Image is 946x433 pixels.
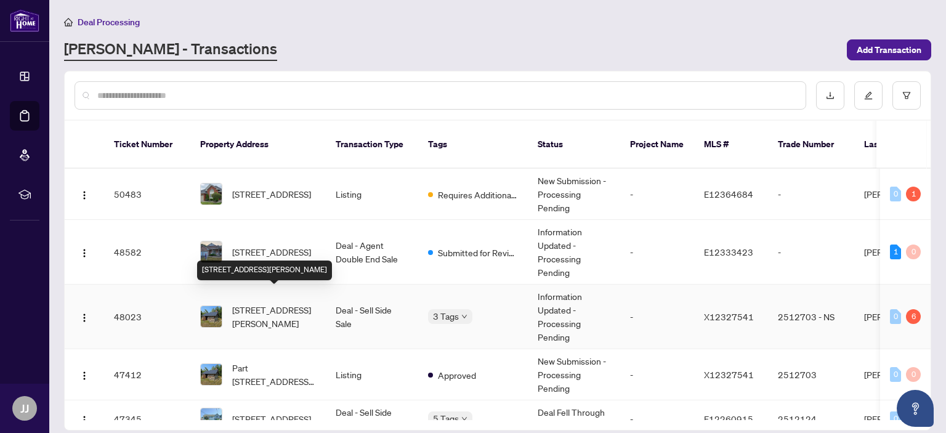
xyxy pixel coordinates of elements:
[201,364,222,385] img: thumbnail-img
[75,242,94,262] button: Logo
[79,371,89,381] img: Logo
[326,169,418,220] td: Listing
[79,248,89,258] img: Logo
[232,361,316,388] span: Part [STREET_ADDRESS][PERSON_NAME]
[890,245,901,259] div: 1
[461,416,467,422] span: down
[326,285,418,349] td: Deal - Sell Side Sale
[75,409,94,429] button: Logo
[232,412,311,426] span: [STREET_ADDRESS]
[816,81,844,110] button: download
[201,306,222,327] img: thumbnail-img
[433,411,459,426] span: 5 Tags
[75,365,94,384] button: Logo
[79,190,89,200] img: Logo
[906,187,921,201] div: 1
[528,220,620,285] td: Information Updated - Processing Pending
[906,367,921,382] div: 0
[20,400,29,417] span: JJ
[620,285,694,349] td: -
[528,121,620,169] th: Status
[704,369,754,380] span: X12327541
[78,17,140,28] span: Deal Processing
[79,415,89,425] img: Logo
[826,91,835,100] span: download
[528,169,620,220] td: New Submission - Processing Pending
[326,220,418,285] td: Deal - Agent Double End Sale
[438,368,476,382] span: Approved
[201,184,222,204] img: thumbnail-img
[890,309,901,324] div: 0
[864,91,873,100] span: edit
[906,309,921,324] div: 6
[418,121,528,169] th: Tags
[890,411,901,426] div: 0
[890,367,901,382] div: 0
[847,39,931,60] button: Add Transaction
[528,285,620,349] td: Information Updated - Processing Pending
[854,81,883,110] button: edit
[461,314,467,320] span: down
[104,169,190,220] td: 50483
[64,18,73,26] span: home
[197,261,332,280] div: [STREET_ADDRESS][PERSON_NAME]
[897,390,934,427] button: Open asap
[528,349,620,400] td: New Submission - Processing Pending
[75,307,94,326] button: Logo
[433,309,459,323] span: 3 Tags
[438,246,518,259] span: Submitted for Review
[232,303,316,330] span: [STREET_ADDRESS][PERSON_NAME]
[104,220,190,285] td: 48582
[704,246,753,257] span: E12333423
[620,220,694,285] td: -
[694,121,768,169] th: MLS #
[104,349,190,400] td: 47412
[438,188,518,201] span: Requires Additional Docs
[768,349,854,400] td: 2512703
[620,121,694,169] th: Project Name
[326,121,418,169] th: Transaction Type
[892,81,921,110] button: filter
[64,39,277,61] a: [PERSON_NAME] - Transactions
[201,408,222,429] img: thumbnail-img
[890,187,901,201] div: 0
[857,40,921,60] span: Add Transaction
[902,91,911,100] span: filter
[201,241,222,262] img: thumbnail-img
[232,245,311,259] span: [STREET_ADDRESS]
[79,313,89,323] img: Logo
[232,187,311,201] span: [STREET_ADDRESS]
[768,121,854,169] th: Trade Number
[104,285,190,349] td: 48023
[704,311,754,322] span: X12327541
[104,121,190,169] th: Ticket Number
[768,285,854,349] td: 2512703 - NS
[768,220,854,285] td: -
[10,9,39,32] img: logo
[326,349,418,400] td: Listing
[768,169,854,220] td: -
[704,413,753,424] span: E12260915
[75,184,94,204] button: Logo
[906,245,921,259] div: 0
[704,188,753,200] span: E12364684
[620,169,694,220] td: -
[620,349,694,400] td: -
[190,121,326,169] th: Property Address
